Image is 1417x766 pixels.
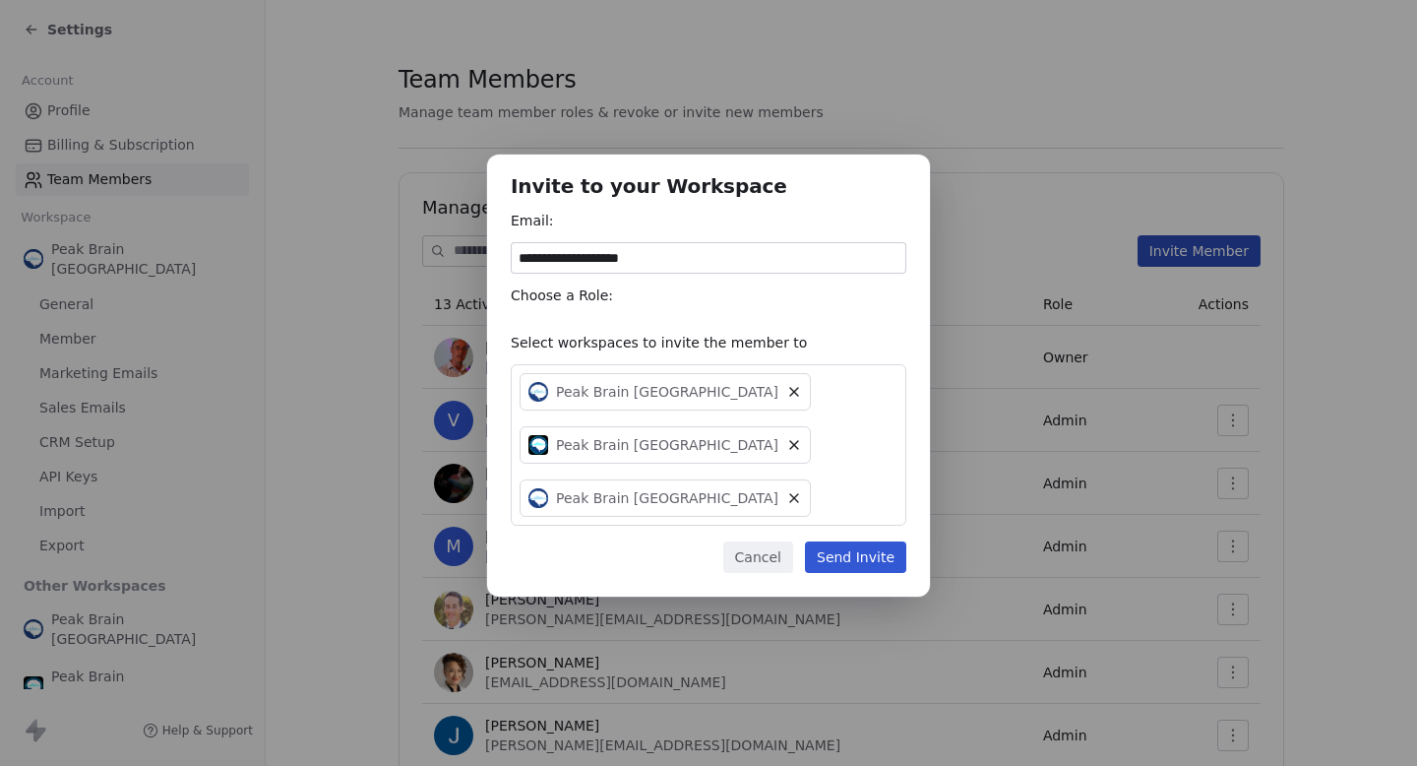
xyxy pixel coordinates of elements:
span: Peak Brain [GEOGRAPHIC_DATA] [556,382,778,402]
div: Email: [511,211,906,230]
span: Peak Brain [GEOGRAPHIC_DATA] [556,488,778,508]
div: Select workspaces to invite the member to [511,333,906,352]
div: Choose a Role: [511,286,906,305]
img: Peak%20brain.png [528,435,548,455]
img: peakbrain_logo.jpg [528,382,548,402]
img: Peak%20Brain%20Logo.png [528,488,548,508]
button: Send Invite [805,542,906,573]
button: Cancel [723,542,793,573]
h1: Invite to your Workspace [511,178,906,199]
span: Peak Brain [GEOGRAPHIC_DATA] [556,435,778,455]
